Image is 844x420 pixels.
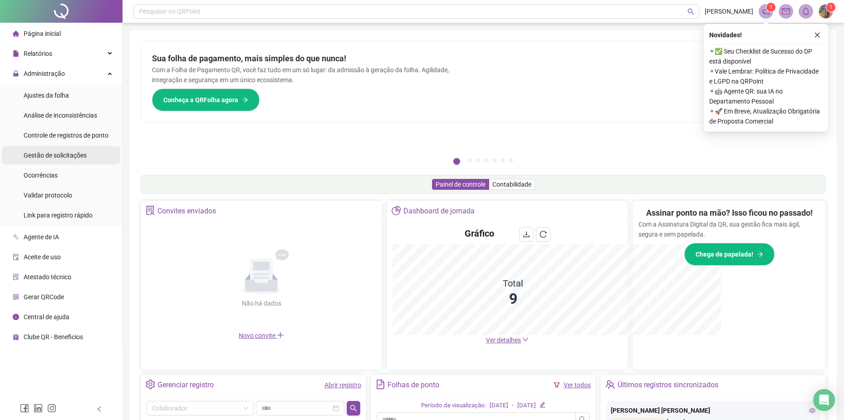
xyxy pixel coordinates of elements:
[24,293,64,301] span: Gerar QRCode
[24,212,93,219] span: Link para registro rápido
[436,181,486,188] span: Painel de controle
[220,298,303,308] div: Não há dados
[239,332,284,339] span: Novo convite
[96,406,103,412] span: left
[13,50,19,57] span: file
[490,401,508,410] div: [DATE]
[392,206,401,215] span: pie-chart
[638,219,820,239] p: Com a Assinatura Digital da QR, sua gestão fica mais ágil, segura e sem papelada.
[522,336,529,343] span: down
[709,46,823,66] span: ⚬ ✅ Seu Checklist de Sucesso do DP está disponível
[152,89,260,111] button: Conheça a QRFolha agora
[13,314,19,320] span: info-circle
[403,203,475,219] div: Dashboard de jornada
[34,404,43,413] span: linkedin
[486,336,521,344] span: Ver detalhes
[814,32,820,38] span: close
[696,249,753,259] span: Chega de papelada!
[24,30,61,37] span: Página inicial
[802,7,810,15] span: bell
[709,86,823,106] span: ⚬ 🤖 Agente QR: sua IA no Departamento Pessoal
[242,97,248,103] span: arrow-right
[484,158,489,163] button: 4
[486,336,529,344] a: Ver detalhes down
[24,333,83,341] span: Clube QR - Beneficios
[163,95,238,105] span: Conheça a QRFolha agora
[24,70,65,77] span: Administração
[152,65,472,85] p: Com a Folha de Pagamento QR, você faz tudo em um só lugar: da admissão à geração da folha. Agilid...
[24,132,108,139] span: Controle de registros de ponto
[24,172,58,179] span: Ocorrências
[13,254,19,260] span: audit
[819,5,833,18] img: 77049
[709,30,742,40] span: Novidades !
[476,158,481,163] button: 3
[13,334,19,340] span: gift
[517,401,536,410] div: [DATE]
[24,50,52,57] span: Relatórios
[24,253,61,261] span: Aceite de uso
[465,227,494,240] h4: Gráfico
[826,3,835,12] sup: Atualize o seu contato no menu Meus Dados
[813,389,835,411] div: Open Intercom Messenger
[770,4,773,10] span: 1
[766,3,775,12] sup: 1
[24,313,69,321] span: Central de ajuda
[24,233,59,241] span: Agente de IA
[611,405,815,415] div: [PERSON_NAME] [PERSON_NAME]
[782,7,790,15] span: mail
[453,158,460,165] button: 1
[421,401,486,410] div: Período de visualização:
[24,92,69,99] span: Ajustes da folha
[512,401,514,410] div: -
[350,405,357,412] span: search
[24,273,71,281] span: Atestado técnico
[24,112,97,119] span: Análise de inconsistências
[468,158,472,163] button: 2
[646,207,813,219] h2: Assinar ponto na mão? Isso ficou no passado!
[809,407,815,414] span: eye
[277,331,284,339] span: plus
[523,231,530,238] span: download
[13,294,19,300] span: qrcode
[157,203,216,219] div: Convites enviados
[492,158,497,163] button: 5
[324,381,361,389] a: Abrir registro
[13,70,19,77] span: lock
[605,380,615,389] span: team
[709,66,823,86] span: ⚬ Vale Lembrar: Política de Privacidade e LGPD na QRPoint
[709,106,823,126] span: ⚬ 🚀 Em Breve, Atualização Obrigatória de Proposta Comercial
[376,380,385,389] span: file-text
[618,377,718,393] div: Últimos registros sincronizados
[388,377,439,393] div: Folhas de ponto
[762,7,770,15] span: notification
[564,381,591,389] a: Ver todos
[684,243,775,266] button: Chega de papelada!
[146,206,155,215] span: solution
[157,377,214,393] div: Gerenciar registro
[146,380,155,389] span: setting
[152,52,472,65] h2: Sua folha de pagamento, mais simples do que nunca!
[829,4,833,10] span: 1
[540,231,547,238] span: reload
[501,158,505,163] button: 6
[705,6,753,16] span: [PERSON_NAME]
[47,404,56,413] span: instagram
[24,152,87,159] span: Gestão de solicitações
[20,404,29,413] span: facebook
[757,251,763,257] span: arrow-right
[13,274,19,280] span: solution
[509,158,513,163] button: 7
[13,30,19,37] span: home
[492,181,531,188] span: Contabilidade
[24,192,72,199] span: Validar protocolo
[554,382,560,388] span: filter
[540,402,545,408] span: edit
[687,8,694,15] span: search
